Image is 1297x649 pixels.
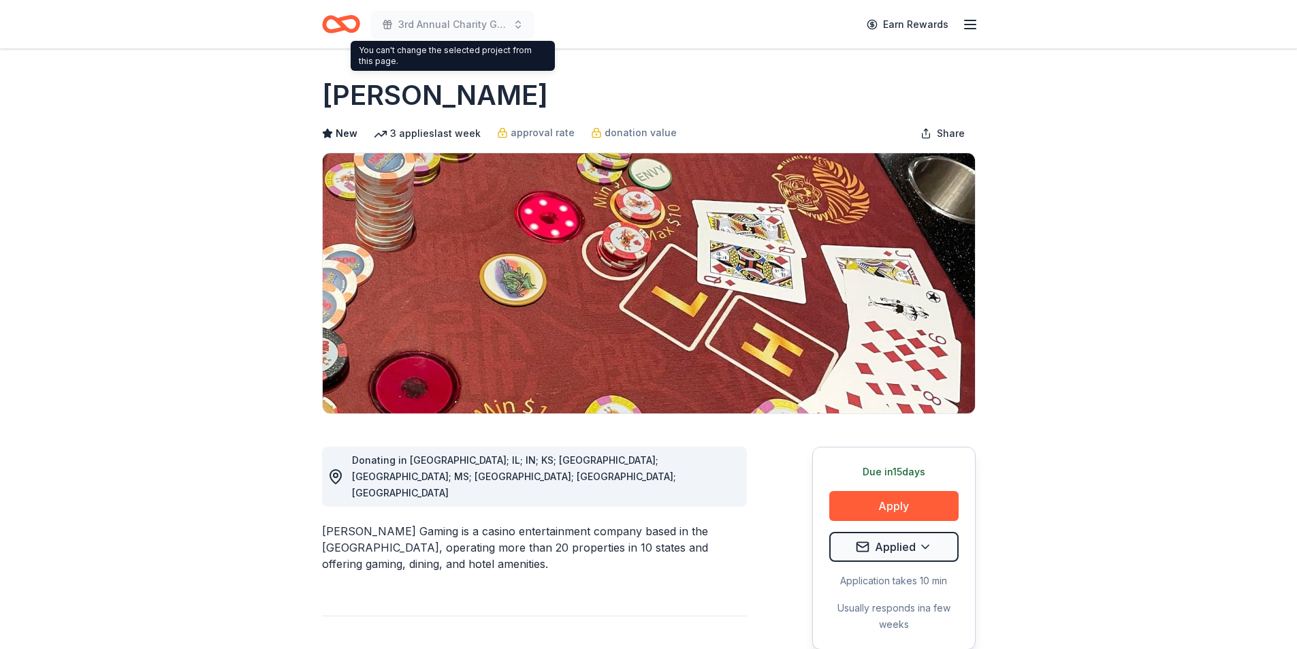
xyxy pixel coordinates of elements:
[322,8,360,40] a: Home
[351,41,555,71] div: You can't change the selected project from this page.
[398,16,507,33] span: 3rd Annual Charity Golf Outing
[829,573,959,589] div: Application takes 10 min
[374,125,481,142] div: 3 applies last week
[605,125,677,141] span: donation value
[829,600,959,633] div: Usually responds in a few weeks
[910,120,976,147] button: Share
[497,125,575,141] a: approval rate
[829,491,959,521] button: Apply
[371,11,534,38] button: 3rd Annual Charity Golf Outing
[875,538,916,556] span: Applied
[322,76,548,114] h1: [PERSON_NAME]
[336,125,357,142] span: New
[591,125,677,141] a: donation value
[352,454,676,498] span: Donating in [GEOGRAPHIC_DATA]; IL; IN; KS; [GEOGRAPHIC_DATA]; [GEOGRAPHIC_DATA]; MS; [GEOGRAPHIC_...
[859,12,957,37] a: Earn Rewards
[511,125,575,141] span: approval rate
[322,523,747,572] div: [PERSON_NAME] Gaming is a casino entertainment company based in the [GEOGRAPHIC_DATA], operating ...
[829,464,959,480] div: Due in 15 days
[937,125,965,142] span: Share
[323,153,975,413] img: Image for Boyd Gaming
[829,532,959,562] button: Applied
